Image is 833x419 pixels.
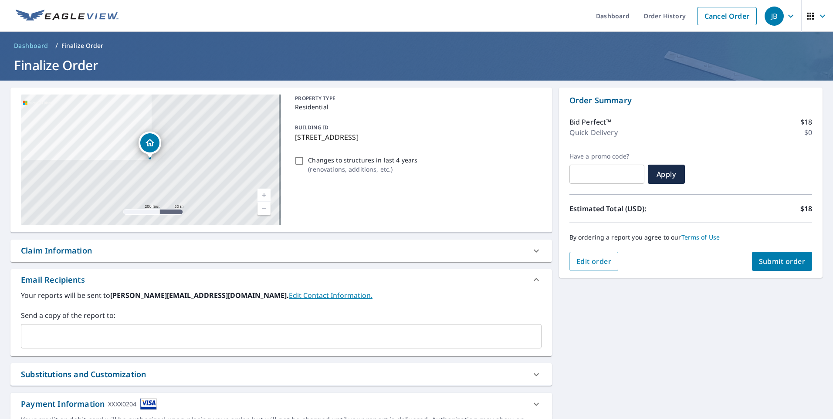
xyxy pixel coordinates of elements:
[21,274,85,286] div: Email Recipients
[21,368,146,380] div: Substitutions and Customization
[648,165,685,184] button: Apply
[10,39,823,53] nav: breadcrumb
[10,363,552,385] div: Substitutions and Customization
[697,7,757,25] a: Cancel Order
[569,127,618,138] p: Quick Delivery
[569,203,691,214] p: Estimated Total (USD):
[10,39,52,53] a: Dashboard
[569,233,812,241] p: By ordering a report you agree to our
[110,291,289,300] b: [PERSON_NAME][EMAIL_ADDRESS][DOMAIN_NAME].
[139,132,161,159] div: Dropped pin, building 1, Residential property, 2008 E D St Belleville, IL 62221
[295,132,538,142] p: [STREET_ADDRESS]
[576,257,612,266] span: Edit order
[569,117,612,127] p: Bid Perfect™
[308,155,417,165] p: Changes to structures in last 4 years
[569,95,812,106] p: Order Summary
[655,169,678,179] span: Apply
[308,165,417,174] p: ( renovations, additions, etc. )
[21,245,92,257] div: Claim Information
[55,41,58,51] li: /
[14,41,48,50] span: Dashboard
[21,398,157,410] div: Payment Information
[140,398,157,410] img: cardImage
[295,124,328,131] p: BUILDING ID
[21,310,542,321] label: Send a copy of the report to:
[16,10,119,23] img: EV Logo
[569,252,619,271] button: Edit order
[289,291,372,300] a: EditContactInfo
[765,7,784,26] div: JB
[10,240,552,262] div: Claim Information
[10,393,552,415] div: Payment InformationXXXX0204cardImage
[21,290,542,301] label: Your reports will be sent to
[752,252,813,271] button: Submit order
[681,233,720,241] a: Terms of Use
[61,41,104,50] p: Finalize Order
[569,152,644,160] label: Have a promo code?
[257,189,271,202] a: Current Level 17, Zoom In
[257,202,271,215] a: Current Level 17, Zoom Out
[800,203,812,214] p: $18
[800,117,812,127] p: $18
[10,56,823,74] h1: Finalize Order
[759,257,806,266] span: Submit order
[108,398,136,410] div: XXXX0204
[10,269,552,290] div: Email Recipients
[295,102,538,112] p: Residential
[804,127,812,138] p: $0
[295,95,538,102] p: PROPERTY TYPE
